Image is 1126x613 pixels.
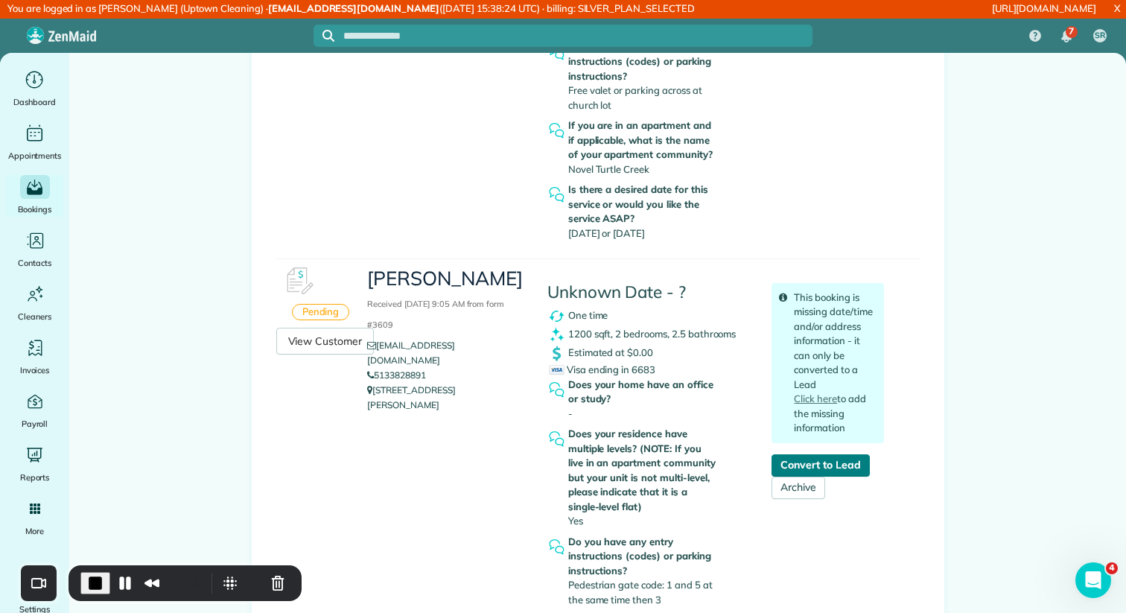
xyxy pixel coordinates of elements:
[547,344,566,363] img: dollar_symbol_icon-bd8a6898b2649ec353a9eba708ae97d8d7348bddd7d2aed9b7e4bf5abd9f4af5.png
[547,307,566,325] img: recurrence_symbol_icon-7cc721a9f4fb8f7b0289d3d97f09a2e367b638918f1a67e51b1e7d8abe5fb8d8.png
[568,309,608,321] span: One time
[568,40,719,84] strong: Do you have any entry instructions (codes) or parking instructions?
[20,363,50,378] span: Invoices
[6,282,63,324] a: Cleaners
[547,121,566,140] img: question_symbol_icon-fa7b350da2b2fea416cef77984ae4cf4944ea5ab9e3d5925827a5d6b7129d3f6.png
[1051,20,1082,53] div: 7 unread notifications
[568,378,719,407] strong: Does your home have an office or study?
[1075,562,1111,598] iframe: Intercom live chat
[367,340,454,366] a: [EMAIL_ADDRESS][DOMAIN_NAME]
[568,579,713,606] span: Pedestrian gate code: 1 and 5 at the same time then 3
[6,443,63,485] a: Reports
[568,407,573,419] span: -
[13,95,56,109] span: Dashboard
[568,84,702,111] span: Free valet or parking across at church lot
[568,515,583,527] span: Yes
[6,390,63,431] a: Payroll
[568,118,719,162] strong: If you are in an apartment and if applicable, what is the name of your apartment community?
[568,328,737,340] span: 1200 sqft, 2 bedrooms, 2.5 bathrooms
[292,304,350,321] div: Pending
[568,227,645,239] span: [DATE] or [DATE]
[772,454,869,477] a: Convert to Lead
[367,369,426,381] a: 5133828891
[568,163,649,175] span: Novel Turtle Creek
[1106,562,1118,574] span: 4
[549,363,655,375] span: Visa ending in 6683
[314,30,334,42] button: Focus search
[268,2,439,14] strong: [EMAIL_ADDRESS][DOMAIN_NAME]
[547,185,566,204] img: question_symbol_icon-fa7b350da2b2fea416cef77984ae4cf4944ea5ab9e3d5925827a5d6b7129d3f6.png
[367,383,524,413] p: [STREET_ADDRESS][PERSON_NAME]
[367,299,504,331] small: Received [DATE] 9:05 AM from form #3609
[1069,25,1074,37] span: 7
[322,30,334,42] svg: Focus search
[547,43,566,62] img: question_symbol_icon-fa7b350da2b2fea416cef77984ae4cf4944ea5ab9e3d5925827a5d6b7129d3f6.png
[992,2,1096,14] a: [URL][DOMAIN_NAME]
[367,268,524,332] h3: [PERSON_NAME]
[547,430,566,448] img: question_symbol_icon-fa7b350da2b2fea416cef77984ae4cf4944ea5ab9e3d5925827a5d6b7129d3f6.png
[547,325,566,344] img: clean_symbol_icon-dd072f8366c07ea3eb8378bb991ecd12595f4b76d916a6f83395f9468ae6ecae.png
[20,470,50,485] span: Reports
[1095,30,1105,42] span: SR
[568,427,719,514] strong: Does your residence have multiple levels? (NOTE: If you live in an apartment community but your u...
[276,259,321,304] img: Booking #614629
[6,336,63,378] a: Invoices
[547,283,750,302] h4: Unknown Date - ?
[25,524,44,539] span: More
[6,175,63,217] a: Bookings
[1017,19,1126,53] nav: Main
[772,283,884,443] div: This booking is missing date/time and/or address information - it can only be converted to a Lead...
[568,182,719,226] strong: Is there a desired date for this service or would you like the service ASAP?
[18,309,51,324] span: Cleaners
[18,255,51,270] span: Contacts
[772,477,825,499] a: Archive
[8,148,62,163] span: Appointments
[794,393,837,404] a: Click here
[6,229,63,270] a: Contacts
[6,121,63,163] a: Appointments
[6,68,63,109] a: Dashboard
[568,346,653,358] span: Estimated at $0.00
[568,535,719,579] strong: Do you have any entry instructions (codes) or parking instructions?
[22,416,48,431] span: Payroll
[276,328,375,355] a: View Customer
[547,538,566,556] img: question_symbol_icon-fa7b350da2b2fea416cef77984ae4cf4944ea5ab9e3d5925827a5d6b7129d3f6.png
[547,381,566,399] img: question_symbol_icon-fa7b350da2b2fea416cef77984ae4cf4944ea5ab9e3d5925827a5d6b7129d3f6.png
[18,202,52,217] span: Bookings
